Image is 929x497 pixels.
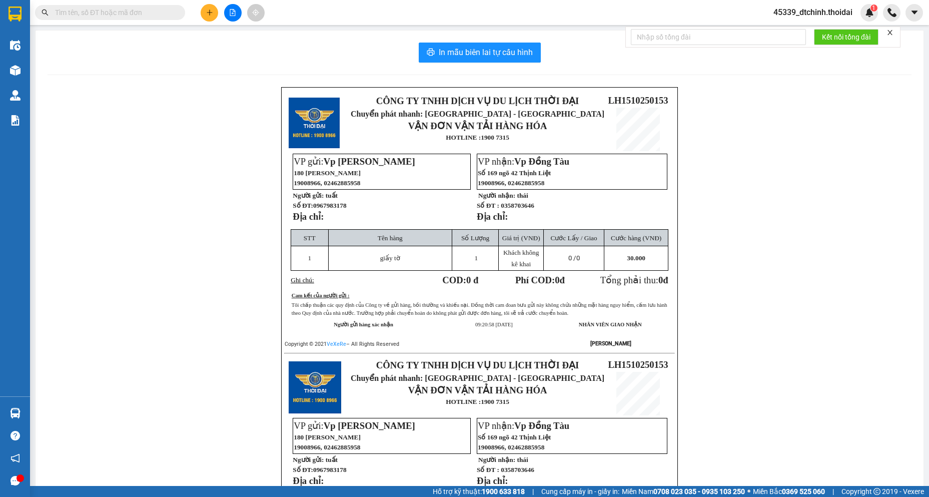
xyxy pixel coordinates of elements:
[475,322,513,327] span: 09:20:58 [DATE]
[292,293,350,298] u: Cam kết của người gửi :
[11,476,20,485] span: message
[765,6,860,19] span: 45339_dtchinh.thoidai
[324,420,415,431] span: Vp [PERSON_NAME]
[478,179,544,187] span: 19008966, 02462885958
[747,489,750,493] span: ⚪️
[608,359,668,370] span: LH1510250153
[229,9,236,16] span: file-add
[568,254,580,262] span: 0 /
[351,110,604,118] span: Chuyển phát nhanh: [GEOGRAPHIC_DATA] - [GEOGRAPHIC_DATA]
[517,456,528,463] span: thái
[376,96,579,106] strong: CÔNG TY TNHH DỊCH VỤ DU LỊCH THỜI ĐẠI
[514,420,569,431] span: Vp Đồng Tàu
[334,322,393,327] strong: Người gửi hàng xác nhận
[478,420,569,431] span: VP nhận:
[10,40,21,51] img: warehouse-icon
[886,29,893,36] span: close
[94,67,154,78] span: LH1510250153
[10,115,21,126] img: solution-icon
[292,302,667,316] span: Tôi chấp thuận các quy định của Công ty về gửi hàng, bồi thường và khiếu nại. Đồng thời cam đoan ...
[446,398,481,405] strong: HOTLINE :
[408,385,547,395] strong: VẬN ĐƠN VẬN TẢI HÀNG HÓA
[579,322,642,327] strong: NHÂN VIÊN GIAO NHẬN
[313,202,347,209] span: 0967983178
[481,134,509,141] strong: 1900 7315
[439,46,533,59] span: In mẫu biên lai tự cấu hình
[478,443,544,451] span: 19008966, 02462885958
[294,156,415,167] span: VP gửi:
[873,488,880,495] span: copyright
[477,475,508,486] strong: Địa chỉ:
[294,169,361,177] span: 180 [PERSON_NAME]
[550,234,597,242] span: Cước Lấy / Giao
[532,486,534,497] span: |
[55,7,173,18] input: Tìm tên, số ĐT hoặc mã đơn
[627,254,645,262] span: 30.000
[478,192,515,199] strong: Người nhận:
[9,7,22,22] img: logo-vxr
[481,398,509,405] strong: 1900 7315
[206,9,213,16] span: plus
[910,8,919,17] span: caret-down
[502,234,540,242] span: Giá trị (VNĐ)
[631,29,806,45] input: Nhập số tổng đài
[4,36,6,87] img: logo
[247,4,265,22] button: aim
[11,453,20,463] span: notification
[461,234,489,242] span: Số Lượng
[293,466,346,473] strong: Số ĐT:
[293,192,324,199] strong: Người gửi:
[600,275,668,285] span: Tổng phải thu:
[293,202,346,209] strong: Số ĐT:
[327,341,346,347] a: VeXeRe
[622,486,745,497] span: Miền Nam
[478,169,551,177] span: Số 169 ngõ 42 Thịnh Liệt
[555,275,559,285] span: 0
[252,9,259,16] span: aim
[293,456,324,463] strong: Người gửi:
[611,234,661,242] span: Cước hàng (VNĐ)
[304,234,316,242] span: STT
[293,211,324,222] strong: Địa chỉ:
[887,8,896,17] img: phone-icon
[289,361,341,414] img: logo
[294,420,415,431] span: VP gửi:
[515,275,565,285] strong: Phí COD: đ
[478,156,569,167] span: VP nhận:
[376,360,579,370] strong: CÔNG TY TNHH DỊCH VỤ DU LỊCH THỜI ĐẠI
[477,202,499,209] strong: Số ĐT :
[10,408,21,418] img: warehouse-icon
[433,486,525,497] span: Hỗ trợ kỹ thuật:
[294,433,361,441] span: 180 [PERSON_NAME]
[865,8,874,17] img: icon-new-feature
[294,179,360,187] span: 19008966, 02462885958
[308,254,311,262] span: 1
[832,486,834,497] span: |
[313,466,347,473] span: 0967983178
[9,8,90,41] strong: CÔNG TY TNHH DỊCH VỤ DU LỊCH THỜI ĐẠI
[7,43,93,79] span: Chuyển phát nhanh: [GEOGRAPHIC_DATA] - [GEOGRAPHIC_DATA]
[10,65,21,76] img: warehouse-icon
[608,95,668,106] span: LH1510250153
[782,487,825,495] strong: 0369 525 060
[224,4,242,22] button: file-add
[658,275,663,285] span: 0
[351,374,604,382] span: Chuyển phát nhanh: [GEOGRAPHIC_DATA] - [GEOGRAPHIC_DATA]
[814,29,878,45] button: Kết nối tổng đài
[289,98,340,149] img: logo
[576,254,580,262] span: 0
[42,9,49,16] span: search
[501,202,534,209] span: 0358703646
[517,192,528,199] span: thái
[324,156,415,167] span: Vp [PERSON_NAME]
[408,121,547,131] strong: VẬN ĐƠN VẬN TẢI HÀNG HÓA
[380,254,400,262] span: giấy tờ
[474,254,478,262] span: 1
[477,466,499,473] strong: Số ĐT :
[201,4,218,22] button: plus
[822,32,870,43] span: Kết nối tổng đài
[466,275,478,285] span: 0 đ
[419,43,541,63] button: printerIn mẫu biên lai tự cấu hình
[590,340,631,347] strong: [PERSON_NAME]
[291,276,314,284] span: Ghi chú:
